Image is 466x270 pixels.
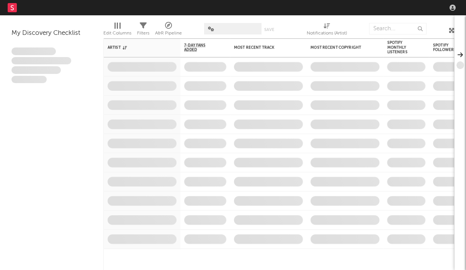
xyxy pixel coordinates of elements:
[103,19,131,41] div: Edit Columns
[234,45,291,50] div: Most Recent Track
[11,29,92,38] div: My Discovery Checklist
[103,29,131,38] div: Edit Columns
[155,19,182,41] div: A&R Pipeline
[108,45,165,50] div: Artist
[11,47,56,55] span: Lorem ipsum dolor
[11,66,61,74] span: Praesent ac interdum
[369,23,427,34] input: Search...
[307,29,347,38] div: Notifications (Artist)
[264,28,274,32] button: Save
[11,57,71,65] span: Integer aliquet in purus et
[433,43,460,52] div: Spotify Followers
[137,29,149,38] div: Filters
[311,45,368,50] div: Most Recent Copyright
[184,43,215,52] span: 7-Day Fans Added
[387,41,414,54] div: Spotify Monthly Listeners
[307,19,347,41] div: Notifications (Artist)
[137,19,149,41] div: Filters
[155,29,182,38] div: A&R Pipeline
[11,76,47,83] span: Aliquam viverra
